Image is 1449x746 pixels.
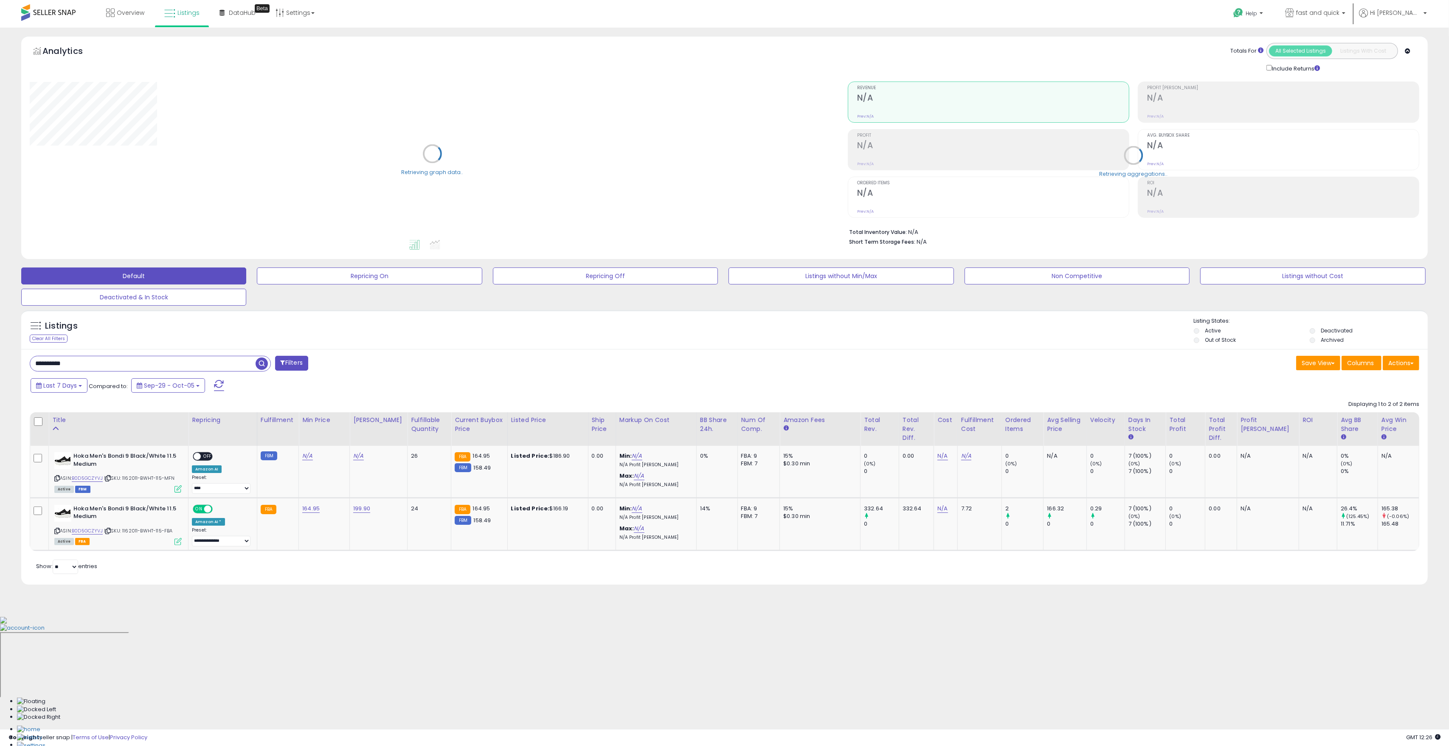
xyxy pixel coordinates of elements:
div: N/A [1047,452,1080,460]
span: FBM [75,486,90,493]
div: N/A [1241,505,1292,512]
span: 164.95 [473,452,490,460]
span: All listings currently available for purchase on Amazon [54,538,74,545]
div: Min Price [302,416,346,425]
div: Current Buybox Price [455,416,504,434]
img: Floating [17,698,45,706]
div: 0.29 [1090,505,1125,512]
div: $0.30 min [783,460,854,467]
div: 165.38 [1381,505,1419,512]
div: Amazon AI [192,465,222,473]
span: Compared to: [89,382,128,390]
b: Min: [619,504,632,512]
div: 0 [864,452,899,460]
small: FBA [455,505,470,514]
div: 7 (100%) [1128,505,1166,512]
label: Archived [1321,336,1344,343]
div: 332.64 [864,505,899,512]
small: FBM [455,463,471,472]
b: Max: [619,472,634,480]
i: Get Help [1233,8,1244,18]
div: $186.90 [511,452,582,460]
p: N/A Profit [PERSON_NAME] [619,515,690,521]
a: B0D5GCZYVJ [72,475,103,482]
div: 11.71% [1341,520,1378,528]
label: Out of Stock [1205,336,1236,343]
small: (125.45%) [1346,513,1369,520]
button: All Selected Listings [1269,45,1332,56]
button: Save View [1296,356,1340,370]
div: Amazon Fees [783,416,857,425]
span: Overview [117,8,144,17]
span: Columns [1347,359,1374,367]
div: Repricing [192,416,253,425]
div: Num of Comp. [741,416,777,434]
button: Columns [1342,356,1381,370]
div: $166.19 [511,505,582,512]
a: N/A [961,452,971,460]
div: Days In Stock [1128,416,1162,434]
label: Active [1205,327,1221,334]
div: Avg Win Price [1381,416,1415,434]
div: Listed Price [511,416,585,425]
div: Include Returns [1260,63,1330,73]
div: 15% [783,505,854,512]
p: Listing States: [1194,317,1428,325]
img: 313d8-7BHXL._SL40_.jpg [54,505,71,522]
div: 0 [1169,520,1205,528]
div: Displaying 1 to 2 of 2 items [1348,400,1419,408]
small: (0%) [1090,460,1102,467]
span: FBA [75,538,90,545]
div: 0 [1169,467,1205,475]
div: 0.00 [592,452,609,460]
a: 199.90 [353,504,370,513]
a: Hi [PERSON_NAME] [1359,8,1427,28]
div: Ship Price [592,416,612,434]
span: Help [1246,10,1257,17]
span: Hi [PERSON_NAME] [1370,8,1421,17]
div: 0.00 [1209,505,1230,512]
div: 0 [1169,452,1205,460]
div: Totals For [1230,47,1263,55]
b: Max: [619,524,634,532]
a: N/A [634,472,644,480]
button: Listings without Min/Max [729,267,954,284]
div: Retrieving graph data.. [401,168,463,176]
div: Velocity [1090,416,1121,425]
img: 313d8-7BHXL._SL40_.jpg [54,452,71,469]
h5: Analytics [42,45,99,59]
button: Last 7 Days [31,378,87,393]
div: 7 (100%) [1128,520,1166,528]
small: (0%) [864,460,876,467]
div: 166.32 [1047,505,1086,512]
span: | SKU: 1162011-BWHT-115-FBA [104,527,173,534]
div: 14% [700,505,731,512]
div: 2 [1005,505,1044,512]
a: N/A [632,452,642,460]
small: (0%) [1341,460,1353,467]
div: 165.48 [1381,520,1419,528]
img: Docked Left [17,706,56,714]
div: Fulfillable Quantity [411,416,447,434]
span: Sep-29 - Oct-05 [144,381,194,390]
div: 24 [411,505,445,512]
p: N/A Profit [PERSON_NAME] [619,482,690,488]
small: FBA [455,452,470,462]
div: 0 [864,520,899,528]
div: Retrieving aggregations.. [1099,170,1168,177]
div: 0 [1090,520,1125,528]
div: 0.00 [903,452,927,460]
span: | SKU: 1162011-BWHT-115-MFN [104,475,175,481]
div: 332.64 [903,505,927,512]
div: 7 (100%) [1128,452,1166,460]
div: Markup on Cost [619,416,693,425]
small: (0%) [1005,460,1017,467]
small: (-0.06%) [1387,513,1409,520]
span: All listings currently available for purchase on Amazon [54,486,74,493]
img: Home [17,726,40,734]
div: 0 [1090,452,1125,460]
div: Total Rev. [864,416,895,434]
small: (0%) [1128,460,1140,467]
div: 0 [1005,467,1044,475]
b: Hoka Men's Bondi 9 Black/White 11.5 Medium [73,452,177,470]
